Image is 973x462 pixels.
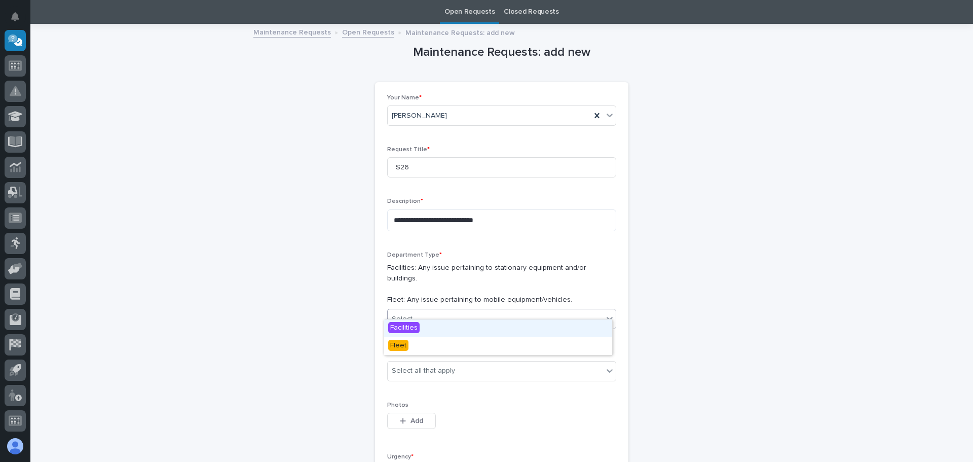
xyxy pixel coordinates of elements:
[387,147,430,153] span: Request Title
[5,6,26,27] button: Notifications
[392,366,455,376] div: Select all that apply
[405,26,515,38] p: Maintenance Requests: add new
[387,252,442,258] span: Department Type
[387,413,436,429] button: Add
[392,111,447,121] span: [PERSON_NAME]
[375,45,628,60] h1: Maintenance Requests: add new
[387,95,422,101] span: Your Name
[342,26,394,38] a: Open Requests
[392,314,417,325] div: Select...
[387,263,616,305] p: Facilities: Any issue pertaining to stationary equipment and/or buildings. Fleet: Any issue perta...
[253,26,331,38] a: Maintenance Requests
[388,340,408,351] span: Fleet
[13,12,26,28] div: Notifications
[387,198,423,204] span: Description
[384,319,612,337] div: Facilities
[5,436,26,457] button: users-avatar
[387,454,414,460] span: Urgency
[387,402,408,408] span: Photos
[388,322,420,333] span: Facilities
[384,337,612,355] div: Fleet
[410,416,423,425] span: Add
